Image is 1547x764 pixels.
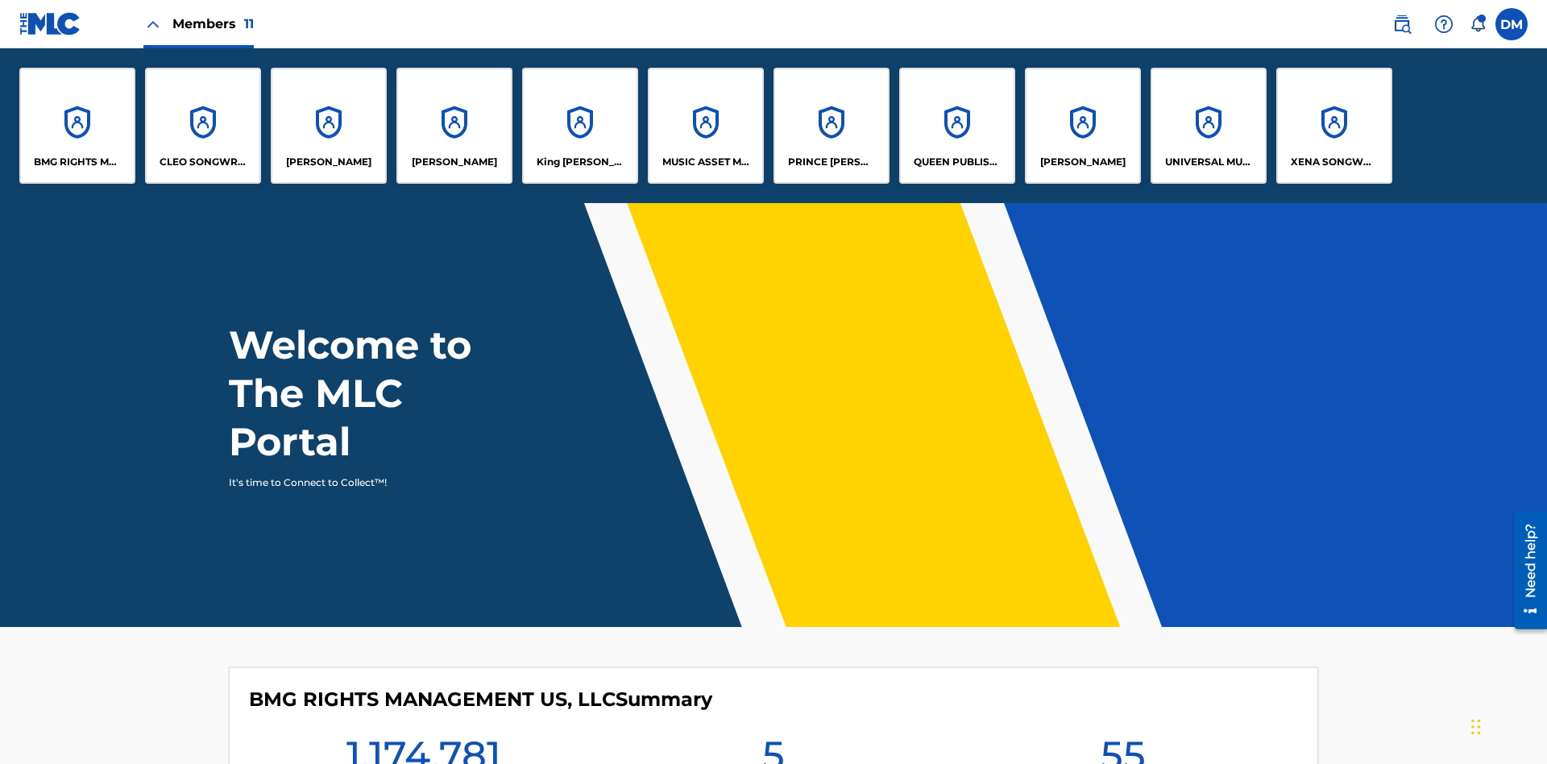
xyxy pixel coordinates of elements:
p: XENA SONGWRITER [1291,155,1379,169]
p: MUSIC ASSET MANAGEMENT (MAM) [662,155,750,169]
h4: BMG RIGHTS MANAGEMENT US, LLC [249,687,712,712]
a: AccountsXENA SONGWRITER [1276,68,1392,184]
span: 11 [244,16,254,31]
p: EYAMA MCSINGER [412,155,497,169]
iframe: Resource Center [1502,505,1547,637]
p: ELVIS COSTELLO [286,155,371,169]
a: Accounts[PERSON_NAME] [1025,68,1141,184]
p: PRINCE MCTESTERSON [788,155,876,169]
img: MLC Logo [19,12,81,35]
h1: Welcome to The MLC Portal [229,321,530,466]
p: BMG RIGHTS MANAGEMENT US, LLC [34,155,122,169]
p: CLEO SONGWRITER [160,155,247,169]
p: RONALD MCTESTERSON [1040,155,1126,169]
img: Close [143,15,163,34]
a: AccountsCLEO SONGWRITER [145,68,261,184]
a: Accounts[PERSON_NAME] [396,68,512,184]
div: Notifications [1470,16,1486,32]
p: It's time to Connect to Collect™! [229,475,508,490]
p: UNIVERSAL MUSIC PUB GROUP [1165,155,1253,169]
a: AccountsQUEEN PUBLISHA [899,68,1015,184]
img: search [1392,15,1412,34]
img: help [1434,15,1454,34]
span: Members [172,15,254,33]
p: QUEEN PUBLISHA [914,155,1002,169]
div: Help [1428,8,1460,40]
p: King McTesterson [537,155,624,169]
a: AccountsBMG RIGHTS MANAGEMENT US, LLC [19,68,135,184]
a: AccountsPRINCE [PERSON_NAME] [773,68,890,184]
iframe: Chat Widget [1466,687,1547,764]
a: AccountsUNIVERSAL MUSIC PUB GROUP [1151,68,1267,184]
div: User Menu [1495,8,1528,40]
a: AccountsMUSIC ASSET MANAGEMENT (MAM) [648,68,764,184]
a: Public Search [1386,8,1418,40]
a: AccountsKing [PERSON_NAME] [522,68,638,184]
a: Accounts[PERSON_NAME] [271,68,387,184]
div: Drag [1471,703,1481,751]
